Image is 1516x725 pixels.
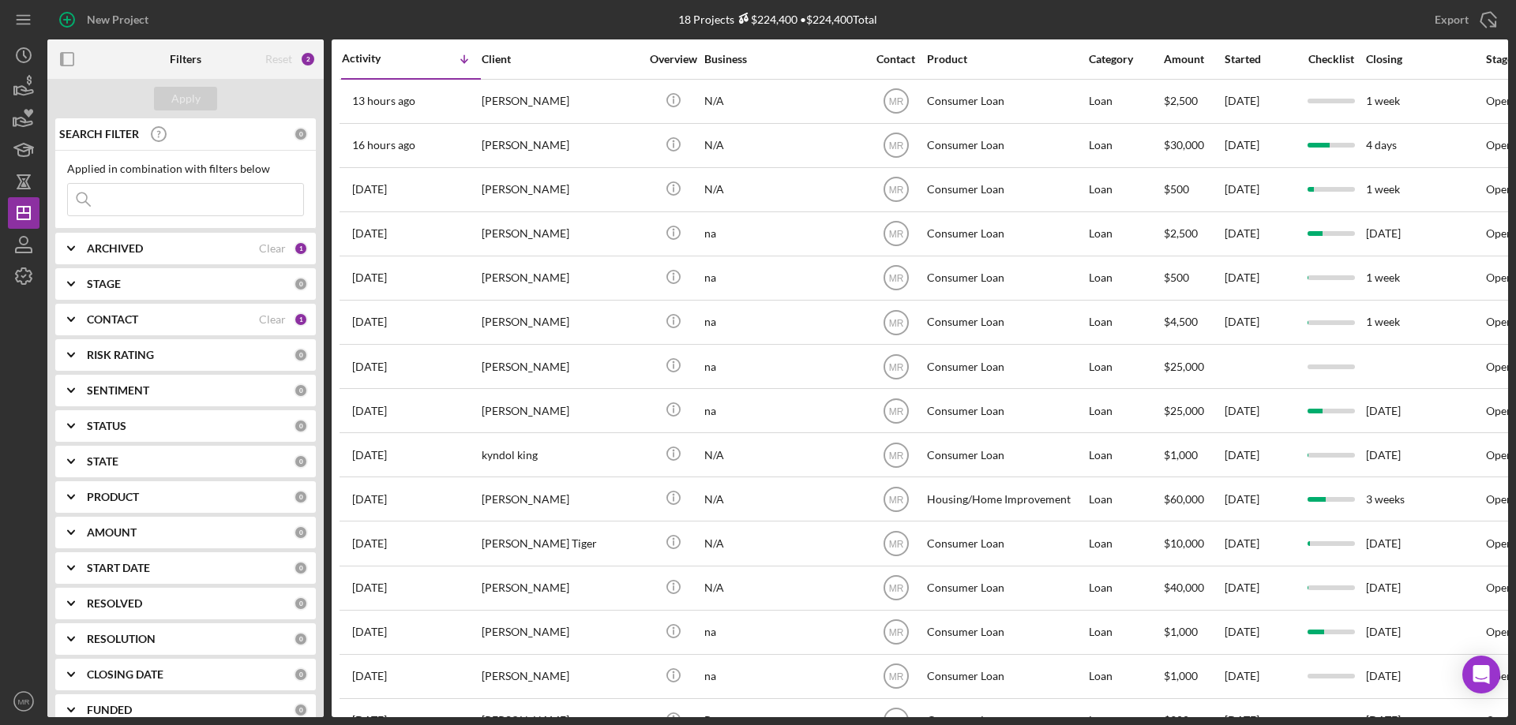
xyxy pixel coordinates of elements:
b: RESOLUTION [87,633,156,645]
div: Loan [1089,80,1162,122]
div: N/A [704,478,862,520]
div: 0 [294,490,308,504]
div: Reset [265,53,292,65]
div: Applied in combination with filters below [67,163,304,175]
div: 0 [294,596,308,611]
div: Loan [1089,125,1162,166]
div: 2 [300,51,316,67]
text: MR [888,627,903,638]
div: na [704,656,862,697]
text: MR [888,405,903,417]
span: $40,000 [1164,581,1204,594]
time: [DATE] [1366,625,1401,638]
b: PRODUCT [87,491,139,503]
time: [DATE] [1366,404,1401,417]
b: CONTACT [87,313,138,326]
div: 0 [294,703,308,717]
div: New Project [87,4,148,36]
time: 2025-08-22 17:30 [352,537,387,550]
div: na [704,611,862,653]
div: [DATE] [1225,611,1296,653]
time: 2025-09-10 21:04 [352,183,387,196]
b: STATUS [87,420,126,432]
span: $2,500 [1164,226,1198,240]
div: Consumer Loan [927,567,1085,609]
div: Consumer Loan [927,522,1085,564]
span: $1,000 [1164,669,1198,682]
time: 3 weeks [1366,492,1405,506]
time: [DATE] [1366,669,1401,682]
time: 1 week [1366,315,1400,328]
span: $1,000 [1164,625,1198,638]
div: N/A [704,522,862,564]
div: Consumer Loan [927,257,1085,299]
div: [PERSON_NAME] [482,257,640,299]
div: Business [704,53,862,65]
div: Consumer Loan [927,434,1085,476]
b: START DATE [87,562,150,574]
div: [DATE] [1225,390,1296,432]
b: RISK RATING [87,349,154,361]
div: Loan [1089,346,1162,387]
div: Closing [1366,53,1484,65]
div: [DATE] [1225,257,1296,299]
time: 1 week [1366,271,1400,284]
div: 0 [294,419,308,433]
text: MR [888,273,903,284]
div: [DATE] [1225,656,1296,697]
text: MR [888,583,903,594]
div: Clear [259,242,286,255]
time: 2025-08-21 16:33 [352,626,387,638]
div: [DATE] [1225,80,1296,122]
time: 2025-08-19 18:41 [352,670,387,682]
div: N/A [704,434,862,476]
div: [PERSON_NAME] [482,301,640,343]
span: $60,000 [1164,492,1204,506]
div: 0 [294,127,308,141]
text: MR [888,671,903,682]
div: 0 [294,667,308,682]
b: SEARCH FILTER [59,128,139,140]
text: MR [888,450,903,461]
div: na [704,257,862,299]
text: MR [888,539,903,550]
div: [PERSON_NAME] [482,213,640,255]
time: 2025-09-01 17:56 [352,405,387,417]
div: Loan [1089,522,1162,564]
span: $30,000 [1164,138,1204,151]
div: na [704,346,862,387]
button: Apply [154,87,217,110]
div: N/A [704,125,862,166]
div: [PERSON_NAME] Tiger [482,522,640,564]
time: 2025-08-21 23:45 [352,581,387,594]
div: [DATE] [1225,434,1296,476]
div: 1 [294,241,308,256]
div: Loan [1089,301,1162,343]
div: Amount [1164,53,1223,65]
div: Consumer Loan [927,125,1085,166]
div: 0 [294,277,308,291]
div: Checklist [1297,53,1364,65]
div: Loan [1089,213,1162,255]
b: STATE [87,455,118,468]
button: Export [1419,4,1508,36]
div: Loan [1089,656,1162,697]
div: Client [482,53,640,65]
div: 0 [294,561,308,575]
div: [PERSON_NAME] [482,169,640,211]
time: 1 week [1366,94,1400,107]
div: Overview [644,53,703,65]
div: [DATE] [1225,213,1296,255]
time: 1 week [1366,182,1400,196]
div: na [704,213,862,255]
time: [DATE] [1366,448,1401,462]
div: na [704,390,862,432]
b: ARCHIVED [87,242,143,255]
text: MR [888,494,903,505]
text: MR [18,697,30,706]
b: RESOLVED [87,597,142,610]
div: na [704,301,862,343]
text: MR [888,361,903,372]
div: [PERSON_NAME] [482,346,640,387]
div: [DATE] [1225,478,1296,520]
